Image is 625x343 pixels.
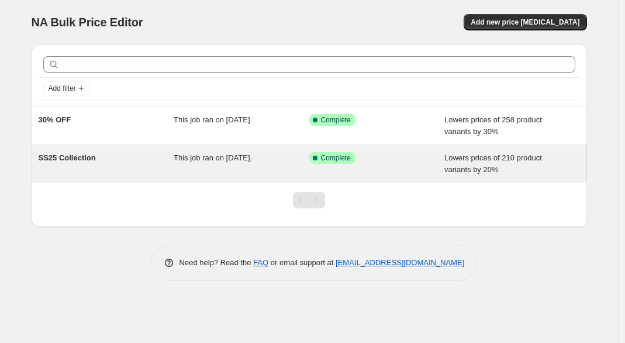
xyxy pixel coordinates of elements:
[336,258,464,267] a: [EMAIL_ADDRESS][DOMAIN_NAME]
[444,115,542,136] span: Lowers prices of 258 product variants by 30%
[321,115,351,125] span: Complete
[293,192,325,208] nav: Pagination
[174,153,252,162] span: This job ran on [DATE].
[179,258,254,267] span: Need help? Read the
[253,258,268,267] a: FAQ
[268,258,336,267] span: or email support at
[49,84,76,93] span: Add filter
[464,14,586,30] button: Add new price [MEDICAL_DATA]
[321,153,351,163] span: Complete
[444,153,542,174] span: Lowers prices of 210 product variants by 20%
[174,115,252,124] span: This job ran on [DATE].
[39,153,96,162] span: SS25 Collection
[32,16,143,29] span: NA Bulk Price Editor
[471,18,579,27] span: Add new price [MEDICAL_DATA]
[39,115,71,124] span: 30% OFF
[43,81,90,95] button: Add filter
